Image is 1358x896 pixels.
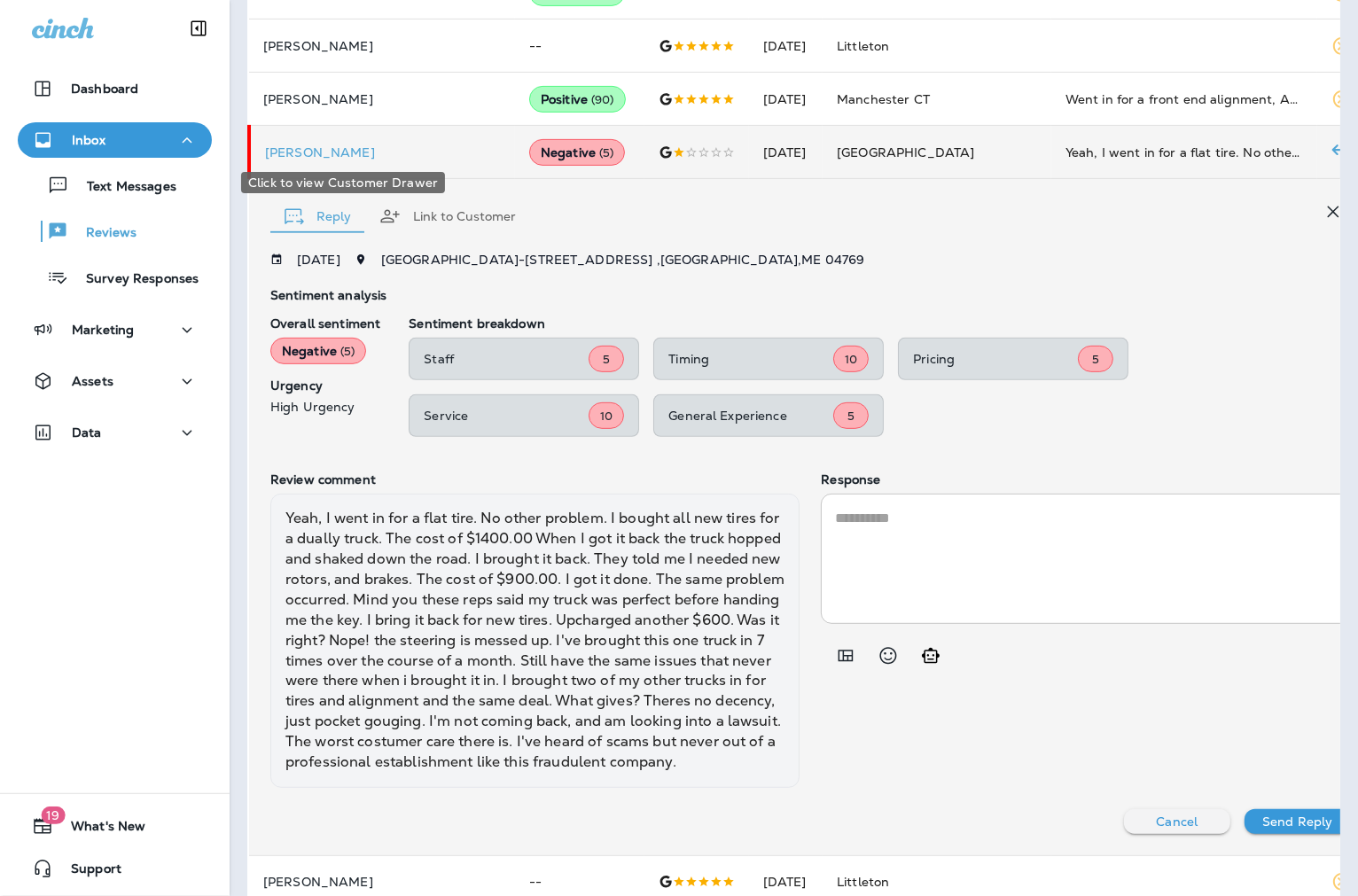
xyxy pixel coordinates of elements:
[529,86,626,113] div: Positive
[18,808,212,844] button: 19What's New
[72,374,113,388] p: Assets
[241,172,445,193] div: Click to view Customer Drawer
[18,122,212,158] button: Inbox
[270,400,380,414] p: High Urgency
[591,92,614,107] span: ( 90 )
[270,316,380,331] p: Overall sentiment
[1157,814,1198,829] p: Cancel
[68,225,137,242] p: Reviews
[297,253,340,267] p: [DATE]
[828,638,863,674] button: Add in a premade template
[409,316,1351,331] p: Sentiment breakdown
[1262,814,1332,829] p: Send Reply
[837,144,974,160] span: [GEOGRAPHIC_DATA]
[18,167,212,204] button: Text Messages
[837,38,889,54] span: Littleton
[18,312,212,347] button: Marketing
[515,19,644,73] td: --
[270,184,365,248] button: Reply
[1065,90,1303,108] div: Went in for a front end alignment, Absolutely amazing service and super friendly staff. Definitel...
[913,638,948,674] button: Generate AI response
[263,92,501,106] p: [PERSON_NAME]
[270,494,800,787] div: Yeah, I went in for a flat tire. No other problem. I bought all new tires for a dually truck. The...
[72,133,105,147] p: Inbox
[847,409,855,424] span: 5
[1092,352,1099,367] span: 5
[603,352,610,367] span: 5
[18,851,212,886] button: Support
[265,145,501,160] p: [PERSON_NAME]
[749,19,823,73] td: [DATE]
[821,472,1351,487] p: Response
[1124,809,1230,834] button: Cancel
[263,39,501,53] p: [PERSON_NAME]
[749,126,823,179] td: [DATE]
[18,213,212,250] button: Reviews
[340,344,355,359] span: ( 5 )
[870,638,906,674] button: Select an emoji
[365,184,530,248] button: Link to Customer
[174,11,223,46] button: Collapse Sidebar
[270,288,1351,302] p: Sentiment analysis
[71,82,138,96] p: Dashboard
[600,409,613,424] span: 10
[69,179,176,196] p: Text Messages
[837,874,889,890] span: Littleton
[1245,809,1351,834] button: Send Reply
[18,71,212,106] button: Dashboard
[749,73,823,126] td: [DATE]
[270,378,380,393] p: Urgency
[424,352,589,366] p: Staff
[68,271,199,288] p: Survey Responses
[270,338,367,364] div: Negative
[1065,144,1303,161] div: Yeah, I went in for a flat tire. No other problem. I bought all new tires for a dually truck. The...
[381,252,865,268] span: [GEOGRAPHIC_DATA] - [STREET_ADDRESS] , [GEOGRAPHIC_DATA] , ME 04769
[72,323,134,337] p: Marketing
[72,425,102,440] p: Data
[529,139,626,166] div: Negative
[265,145,501,160] div: Click to view Customer Drawer
[424,409,589,423] p: Service
[668,409,833,423] p: General Experience
[263,875,501,889] p: [PERSON_NAME]
[845,352,857,367] span: 10
[41,806,65,824] span: 19
[18,415,212,450] button: Data
[668,352,833,366] p: Timing
[837,91,930,107] span: Manchester CT
[18,259,212,296] button: Survey Responses
[270,472,800,487] p: Review comment
[18,363,212,399] button: Assets
[53,819,145,840] span: What's New
[53,861,121,883] span: Support
[599,145,613,160] span: ( 5 )
[913,352,1078,366] p: Pricing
